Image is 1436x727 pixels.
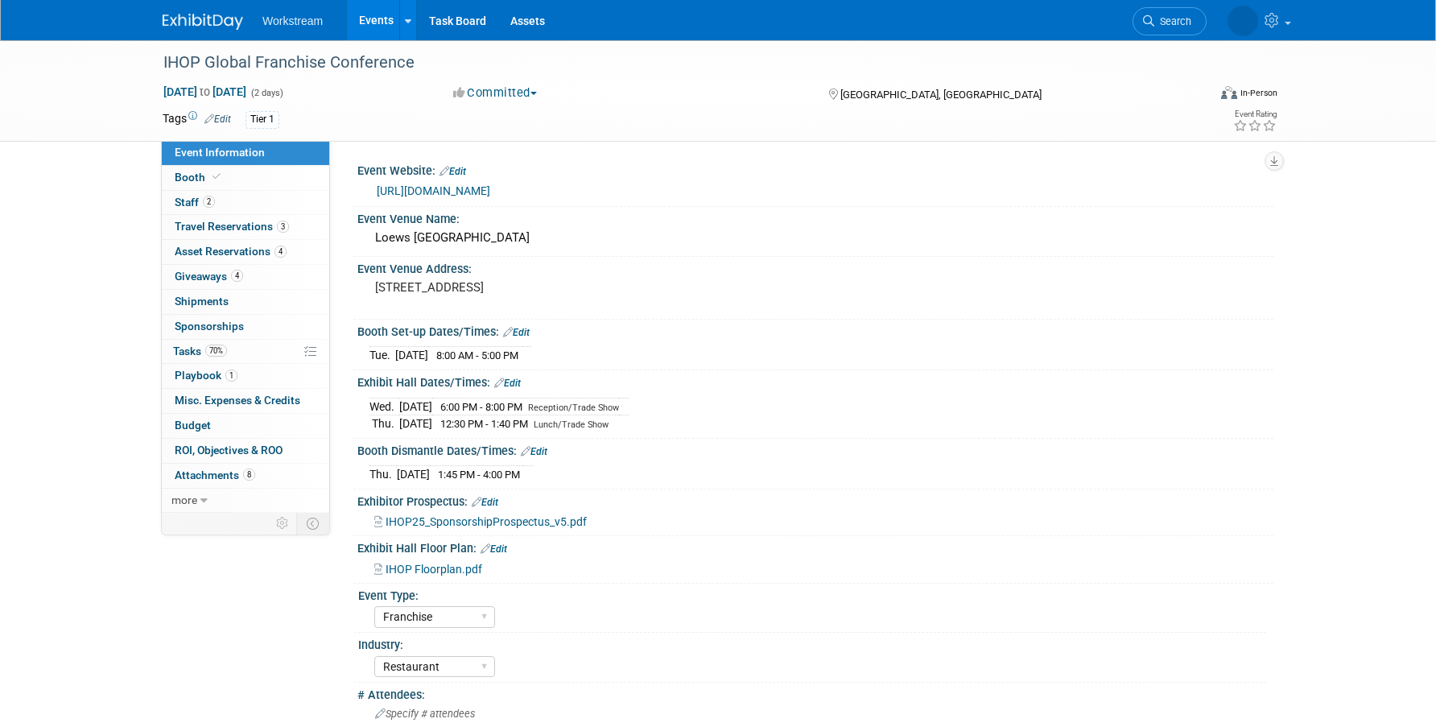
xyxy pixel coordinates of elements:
a: Shipments [162,290,329,314]
a: Edit [472,497,498,508]
td: Wed. [369,398,399,415]
a: Booth [162,166,329,190]
a: Asset Reservations4 [162,240,329,264]
span: 2 [203,196,215,208]
span: Specify # attendees [375,708,475,720]
span: 4 [274,246,287,258]
a: more [162,489,329,513]
a: Edit [439,166,466,177]
span: 3 [277,221,289,233]
span: Budget [175,419,211,432]
td: Thu. [369,415,399,432]
span: Lunch/Trade Show [534,419,609,430]
a: Giveaways4 [162,265,329,289]
span: more [171,494,197,506]
span: 1:45 PM - 4:00 PM [438,469,520,481]
span: Event Information [175,146,265,159]
td: Tue. [369,347,395,364]
a: Attachments8 [162,464,329,488]
div: # Attendees: [357,683,1273,703]
span: Asset Reservations [175,245,287,258]
img: Format-Inperson.png [1221,86,1237,99]
div: Event Type: [358,584,1266,604]
a: [URL][DOMAIN_NAME] [377,184,490,197]
a: Misc. Expenses & Credits [162,389,329,413]
td: Thu. [369,466,397,483]
a: ROI, Objectives & ROO [162,439,329,463]
a: Tasks70% [162,340,329,364]
span: [GEOGRAPHIC_DATA], [GEOGRAPHIC_DATA] [840,89,1042,101]
span: 4 [231,270,243,282]
div: Event Format [1112,84,1277,108]
td: [DATE] [399,415,432,432]
span: Misc. Expenses & Credits [175,394,300,407]
span: Shipments [175,295,229,308]
div: Exhibitor Prospectus: [357,489,1273,510]
div: Exhibit Hall Floor Plan: [357,536,1273,557]
span: Travel Reservations [175,220,289,233]
span: 8 [243,469,255,481]
span: Search [1154,15,1191,27]
a: Travel Reservations3 [162,215,329,239]
span: Staff [175,196,215,209]
td: Toggle Event Tabs [297,513,330,534]
div: Booth Dismantle Dates/Times: [357,439,1273,460]
span: Giveaways [175,270,243,283]
td: Personalize Event Tab Strip [269,513,297,534]
span: [DATE] [DATE] [163,85,247,99]
a: Edit [503,327,530,338]
span: ROI, Objectives & ROO [175,444,283,456]
button: Committed [448,85,543,101]
span: Playbook [175,369,237,382]
span: Workstream [262,14,323,27]
span: 12:30 PM - 1:40 PM [440,418,528,430]
td: [DATE] [399,398,432,415]
div: Event Venue Address: [357,257,1273,277]
i: Booth reservation complete [213,172,221,181]
a: Staff2 [162,191,329,215]
div: Event Rating [1233,110,1277,118]
span: Tasks [173,345,227,357]
td: [DATE] [397,466,430,483]
div: Booth Set-up Dates/Times: [357,320,1273,341]
a: Edit [521,446,547,457]
a: Playbook1 [162,364,329,388]
span: Reception/Trade Show [528,403,619,413]
a: Budget [162,414,329,438]
a: Edit [494,378,521,389]
div: Loews [GEOGRAPHIC_DATA] [369,225,1261,250]
img: ExhibitDay [163,14,243,30]
div: Exhibit Hall Dates/Times: [357,370,1273,391]
a: Sponsorships [162,315,329,339]
span: Attachments [175,469,255,481]
div: In-Person [1240,87,1277,99]
a: Search [1133,7,1207,35]
div: Event Website: [357,159,1273,180]
span: 70% [205,345,227,357]
span: IHOP Floorplan.pdf [386,563,482,576]
a: Event Information [162,141,329,165]
a: Edit [204,114,231,125]
div: Tier 1 [246,111,279,128]
div: Event Venue Name: [357,207,1273,227]
a: IHOP Floorplan.pdf [374,563,482,576]
div: Industry: [358,633,1266,653]
span: IHOP25_SponsorshipProspectus_v5.pdf [386,515,587,528]
span: (2 days) [250,88,283,98]
td: Tags [163,110,231,129]
span: Booth [175,171,224,184]
span: 8:00 AM - 5:00 PM [436,349,518,361]
a: IHOP25_SponsorshipProspectus_v5.pdf [374,515,587,528]
img: Keira Wiele [1228,6,1258,36]
span: Sponsorships [175,320,244,333]
a: Edit [481,543,507,555]
span: 6:00 PM - 8:00 PM [440,401,522,413]
div: IHOP Global Franchise Conference [158,48,1182,77]
span: to [197,85,213,98]
td: [DATE] [395,347,428,364]
span: 1 [225,370,237,382]
pre: [STREET_ADDRESS] [375,280,721,295]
